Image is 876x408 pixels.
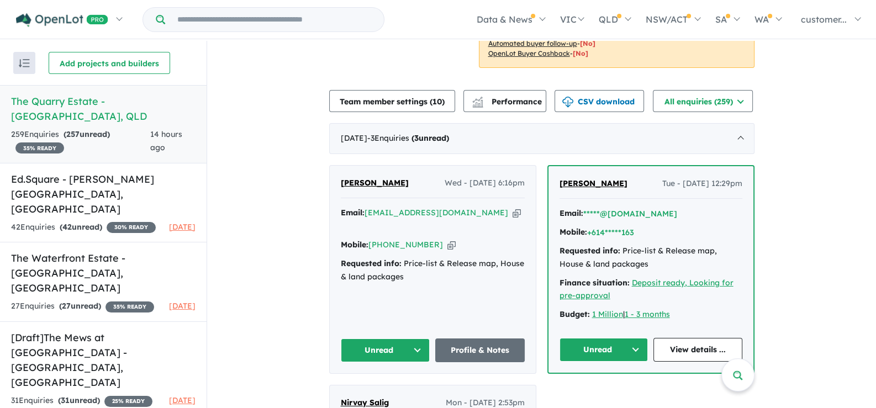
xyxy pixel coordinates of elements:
[488,39,577,47] u: Automated buyer follow-up
[58,395,100,405] strong: ( unread)
[653,90,753,112] button: All enquiries (259)
[341,208,365,218] strong: Email:
[66,129,80,139] span: 257
[167,8,382,31] input: Try estate name, suburb, builder or developer
[560,308,742,321] div: |
[560,245,742,271] div: Price-list & Release map, House & land packages
[560,309,590,319] strong: Budget:
[411,133,449,143] strong: ( unread)
[560,208,583,218] strong: Email:
[169,222,196,232] span: [DATE]
[513,207,521,219] button: Copy
[59,301,101,311] strong: ( unread)
[61,395,70,405] span: 31
[15,142,64,153] span: 35 % READY
[11,330,196,390] h5: [Draft] The Mews at [GEOGRAPHIC_DATA] - [GEOGRAPHIC_DATA] , [GEOGRAPHIC_DATA]
[341,338,430,362] button: Unread
[368,240,443,250] a: [PHONE_NUMBER]
[560,338,648,362] button: Unread
[169,301,196,311] span: [DATE]
[104,396,152,407] span: 25 % READY
[49,52,170,74] button: Add projects and builders
[560,246,620,256] strong: Requested info:
[341,178,409,188] span: [PERSON_NAME]
[560,178,627,188] span: [PERSON_NAME]
[105,301,154,312] span: 35 % READY
[432,97,442,107] span: 10
[11,94,196,124] h5: The Quarry Estate - [GEOGRAPHIC_DATA] , QLD
[11,221,156,234] div: 42 Enquir ies
[60,222,102,232] strong: ( unread)
[329,123,754,154] div: [DATE]
[562,97,573,108] img: download icon
[625,309,670,319] a: 1 - 3 months
[592,309,623,319] a: 1 Million
[62,222,72,232] span: 42
[341,177,409,190] a: [PERSON_NAME]
[472,100,483,107] img: bar-chart.svg
[11,300,154,313] div: 27 Enquir ies
[573,49,588,57] span: [No]
[107,222,156,233] span: 30 % READY
[474,97,542,107] span: Performance
[365,208,508,218] a: [EMAIL_ADDRESS][DOMAIN_NAME]
[445,177,525,190] span: Wed - [DATE] 6:16pm
[367,133,449,143] span: - 3 Enquir ies
[414,133,419,143] span: 3
[472,97,482,103] img: line-chart.svg
[653,338,742,362] a: View details ...
[662,177,742,190] span: Tue - [DATE] 12:29pm
[150,129,182,152] span: 14 hours ago
[447,239,456,251] button: Copy
[62,301,71,311] span: 27
[11,172,196,216] h5: Ed.Square - [PERSON_NAME][GEOGRAPHIC_DATA] , [GEOGRAPHIC_DATA]
[435,338,525,362] a: Profile & Notes
[560,227,587,237] strong: Mobile:
[11,128,150,155] div: 259 Enquir ies
[19,59,30,67] img: sort.svg
[64,129,110,139] strong: ( unread)
[801,14,847,25] span: customer...
[560,278,630,288] strong: Finance situation:
[11,251,196,295] h5: The Waterfront Estate - [GEOGRAPHIC_DATA] , [GEOGRAPHIC_DATA]
[580,39,595,47] span: [No]
[560,177,627,190] a: [PERSON_NAME]
[463,90,546,112] button: Performance
[341,240,368,250] strong: Mobile:
[555,90,644,112] button: CSV download
[16,13,108,27] img: Openlot PRO Logo White
[560,278,733,301] a: Deposit ready, Looking for pre-approval
[488,49,570,57] u: OpenLot Buyer Cashback
[169,395,196,405] span: [DATE]
[341,398,389,407] span: Nirvay Salig
[341,257,525,284] div: Price-list & Release map, House & land packages
[329,90,455,112] button: Team member settings (10)
[11,394,152,407] div: 31 Enquir ies
[341,258,402,268] strong: Requested info:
